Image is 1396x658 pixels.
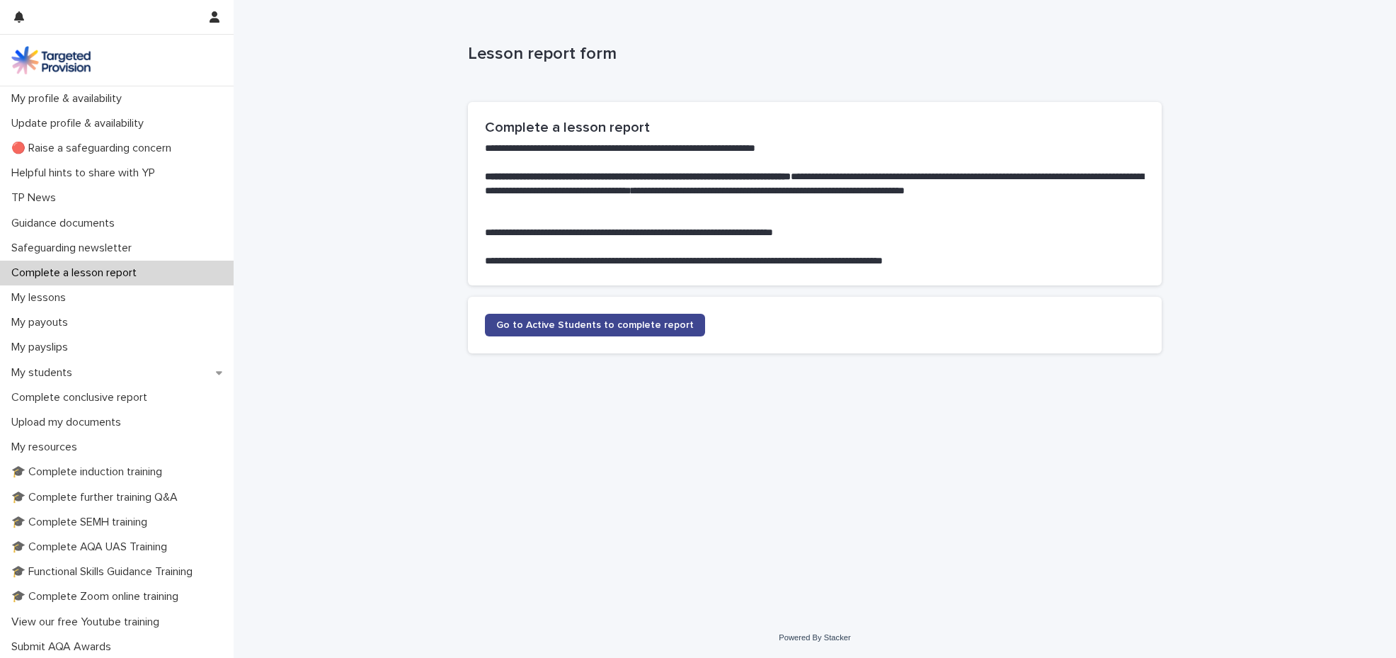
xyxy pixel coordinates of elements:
a: Go to Active Students to complete report [485,314,705,336]
span: Go to Active Students to complete report [496,320,694,330]
p: Update profile & availability [6,117,155,130]
p: View our free Youtube training [6,616,171,629]
p: My lessons [6,291,77,305]
p: Lesson report form [468,44,1156,64]
p: Guidance documents [6,217,126,230]
p: Safeguarding newsletter [6,242,143,255]
p: 🔴 Raise a safeguarding concern [6,142,183,155]
p: 🎓 Complete induction training [6,465,173,479]
p: 🎓 Complete AQA UAS Training [6,540,178,554]
p: My profile & availability [6,92,133,106]
p: 🎓 Functional Skills Guidance Training [6,565,204,579]
p: Complete conclusive report [6,391,159,404]
p: Upload my documents [6,416,132,429]
p: Complete a lesson report [6,266,148,280]
p: My payouts [6,316,79,329]
h2: Complete a lesson report [485,119,1145,136]
p: 🎓 Complete Zoom online training [6,590,190,603]
p: 🎓 Complete SEMH training [6,516,159,529]
p: My students [6,366,84,380]
p: Helpful hints to share with YP [6,166,166,180]
p: My payslips [6,341,79,354]
p: Submit AQA Awards [6,640,122,654]
p: TP News [6,191,67,205]
a: Powered By Stacker [779,633,850,642]
p: 🎓 Complete further training Q&A [6,491,189,504]
p: My resources [6,441,88,454]
img: M5nRWzHhSzIhMunXDL62 [11,46,91,74]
